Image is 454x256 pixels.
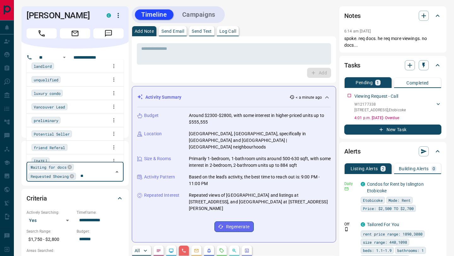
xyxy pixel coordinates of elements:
div: condos.ca [361,222,365,227]
p: Activity Pattern [144,174,175,180]
svg: Listing Alerts [207,248,212,253]
p: Location [144,131,162,137]
svg: Lead Browsing Activity [169,248,174,253]
div: Tasks [344,58,441,73]
span: rent price range: 1890,3080 [363,231,422,237]
p: Budget: [77,229,124,234]
p: Daily [344,181,357,187]
div: W12177338[STREET_ADDRESS],Etobicoke [354,100,441,114]
p: Around $2300-$2800, with some interest in higher-priced units up to $555,555 [189,112,331,125]
p: 1 [376,80,379,85]
span: Call [26,28,57,38]
p: Actively Searching: [26,210,73,215]
p: Pending [356,80,373,85]
svg: Calls [181,248,186,253]
p: Primarily 1-bedroom, 1-bathroom units around 500-630 sqft, with some interest in 2-bedroom, 2-bat... [189,155,331,169]
p: 6:14 am [DATE] [344,29,371,33]
p: W12177338 [354,102,406,107]
span: Potential Seller [34,131,70,137]
h2: Criteria [26,193,47,203]
p: Add Note [135,29,154,33]
p: All [135,248,140,253]
p: Budget [144,112,159,119]
div: condos.ca [107,13,111,18]
p: Timeframe: [77,210,124,215]
p: Areas Searched: [26,248,124,253]
p: Activity Summary [145,94,181,101]
p: [STREET_ADDRESS] , Etobicoke [354,107,406,113]
p: Send Email [161,29,184,33]
span: Requested Showing [31,173,69,179]
span: Message [93,28,124,38]
p: 4:01 p.m. [DATE] - Overdue [354,115,441,121]
p: Building Alerts [399,166,429,171]
p: Size & Rooms [144,155,171,162]
h2: Tasks [344,60,360,70]
span: Vancouver Lead [34,104,65,110]
p: Send Text [192,29,212,33]
p: Completed [406,81,429,85]
p: Based on the lead's activity, the best time to reach out is: 9:00 PM - 11:00 PM [189,174,331,187]
svg: Agent Actions [244,248,249,253]
span: Mode: Rent [388,197,410,203]
p: Repeated views of [GEOGRAPHIC_DATA] and listings at [STREET_ADDRESS], and [GEOGRAPHIC_DATA] at [S... [189,192,331,212]
span: Etobicoke [363,197,383,203]
button: Regenerate [214,221,254,232]
div: Criteria [26,191,124,206]
svg: Opportunities [232,248,237,253]
h2: Alerts [344,146,361,156]
div: condos.ca [361,182,365,186]
span: beds: 1.1-1.9 [363,247,392,253]
p: Off [344,221,357,227]
p: spoke. req docs. he req more viewings. no docs... [344,35,441,49]
span: bathrooms: 1 [397,247,424,253]
span: preliminary [34,117,58,124]
p: 2 [382,166,384,171]
p: Repeated Interest [144,192,179,199]
div: Notes [344,8,441,23]
button: Timeline [135,9,173,20]
span: Price: $2,500 TO $2,700 [363,205,414,212]
svg: Push Notification Only [344,227,349,231]
button: Campaigns [176,9,222,20]
span: luxury condo [34,90,61,96]
span: unqualified [34,77,58,83]
p: Listing Alerts [351,166,378,171]
svg: Emails [194,248,199,253]
svg: Requests [219,248,224,253]
button: Close [113,167,121,176]
h1: [PERSON_NAME] [26,10,97,20]
p: $1,750 - $2,800 [26,234,73,245]
p: 0 [433,166,435,171]
p: Viewing Request - Call [354,93,398,100]
span: [DATE] [34,158,47,164]
div: Activity Summary< a minute ago [137,91,331,103]
button: New Task [344,125,441,135]
p: < a minute ago [296,95,322,100]
span: landlord [34,63,52,69]
svg: Email [344,187,349,191]
svg: Notes [156,248,161,253]
a: Condos for Rent by Islington Etobicoke [367,182,424,193]
span: Email [60,28,90,38]
span: Waiting for docs [31,164,67,170]
span: friend Referal [34,144,65,151]
p: Search Range: [26,229,73,234]
h2: Notes [344,11,361,21]
a: Tailored For You [367,222,399,227]
p: [GEOGRAPHIC_DATA], [GEOGRAPHIC_DATA], specifically in [GEOGRAPHIC_DATA] and [GEOGRAPHIC_DATA] | [... [189,131,331,150]
div: Alerts [344,144,441,159]
div: Requested Showing [28,173,76,180]
button: Open [61,54,68,61]
div: Waiting for docs [28,164,74,171]
div: Yes [26,215,73,225]
p: Log Call [219,29,236,33]
span: size range: 440,1098 [363,239,407,245]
